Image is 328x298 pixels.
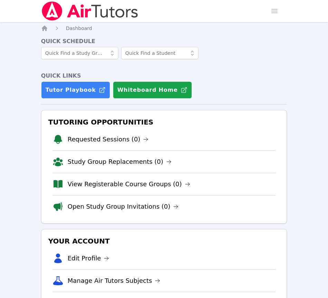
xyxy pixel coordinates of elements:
[66,25,92,32] a: Dashboard
[41,25,287,32] nav: Breadcrumb
[41,1,139,21] img: Air Tutors
[121,47,199,59] input: Quick Find a Student
[113,81,192,99] button: Whiteboard Home
[41,72,287,80] h4: Quick Links
[68,202,179,211] a: Open Study Group Invitations (0)
[41,37,287,46] h4: Quick Schedule
[68,276,161,286] a: Manage Air Tutors Subjects
[68,135,149,144] a: Requested Sessions (0)
[68,254,109,263] a: Edit Profile
[68,157,172,167] a: Study Group Replacements (0)
[47,116,281,128] h3: Tutoring Opportunities
[66,26,92,31] span: Dashboard
[68,179,190,189] a: View Registerable Course Groups (0)
[41,81,110,99] a: Tutor Playbook
[41,47,118,59] input: Quick Find a Study Group
[47,235,281,247] h3: Your Account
